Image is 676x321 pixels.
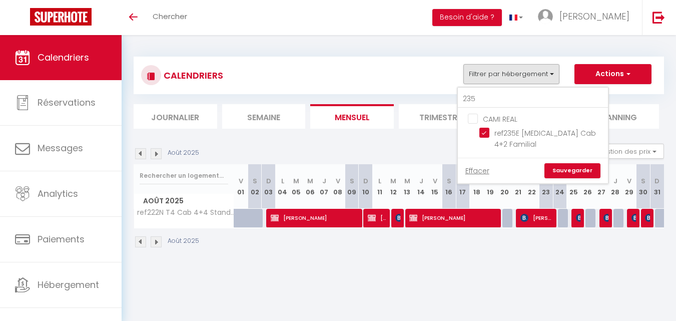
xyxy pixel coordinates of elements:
th: 01 [234,164,248,209]
th: 28 [608,164,622,209]
span: ref235E [MEDICAL_DATA] Cab 4+2 Familial [494,128,596,149]
p: Août 2025 [168,148,199,158]
abbr: J [516,176,520,186]
abbr: M [293,176,299,186]
abbr: D [557,176,562,186]
abbr: S [350,176,354,186]
button: Besoin d'aide ? [432,9,502,26]
span: Analytics [38,187,78,200]
abbr: J [419,176,423,186]
th: 31 [650,164,664,209]
th: 09 [345,164,359,209]
abbr: V [530,176,534,186]
th: 15 [428,164,442,209]
a: Sauvegarder [544,163,600,178]
th: 17 [456,164,470,209]
span: [PERSON_NAME] [603,208,608,227]
th: 13 [400,164,414,209]
th: 19 [483,164,497,209]
span: Calendriers [38,51,89,64]
th: 14 [414,164,428,209]
abbr: J [322,176,326,186]
p: Août 2025 [168,236,199,246]
li: Trimestre [399,104,482,129]
abbr: J [613,176,617,186]
abbr: S [544,176,548,186]
span: [PERSON_NAME] [PERSON_NAME] [520,208,553,227]
span: Paiements [38,233,85,245]
li: Semaine [222,104,306,129]
button: Ouvrir le widget de chat LiveChat [8,4,38,34]
abbr: V [239,176,243,186]
abbr: V [336,176,340,186]
abbr: L [378,176,381,186]
th: 26 [580,164,594,209]
th: 20 [497,164,511,209]
span: [PERSON_NAME] [271,208,359,227]
li: Mensuel [310,104,394,129]
th: 02 [248,164,262,209]
th: 07 [317,164,331,209]
th: 04 [276,164,290,209]
th: 23 [539,164,553,209]
span: [PERSON_NAME] [576,208,580,227]
abbr: D [266,176,271,186]
span: Chercher [153,11,187,22]
th: 11 [373,164,387,209]
abbr: D [460,176,465,186]
span: Réservations [38,96,96,109]
th: 12 [386,164,400,209]
abbr: M [501,176,507,186]
th: 03 [262,164,276,209]
h3: CALENDRIERS [161,64,223,87]
span: Messages [38,142,83,154]
th: 10 [359,164,373,209]
div: Filtrer par hébergement [457,87,609,184]
th: 27 [594,164,608,209]
button: Filtrer par hébergement [463,64,559,84]
th: 29 [622,164,636,209]
th: 18 [470,164,484,209]
abbr: S [641,176,645,186]
abbr: L [281,176,284,186]
img: ... [538,9,553,24]
abbr: S [447,176,451,186]
th: 16 [442,164,456,209]
span: ref222N T4 Cab 4+4 Standard [136,209,236,216]
button: Gestion des prix [589,144,664,159]
li: Planning [575,104,659,129]
abbr: L [572,176,575,186]
input: Rechercher un logement... [458,90,608,108]
abbr: D [363,176,368,186]
span: [PERSON_NAME] [559,10,629,23]
a: Effacer [465,165,489,176]
span: [PERSON_NAME] [409,208,498,227]
abbr: S [253,176,257,186]
span: [PERSON_NAME] [631,208,636,227]
th: 05 [289,164,303,209]
th: 06 [303,164,317,209]
button: Actions [574,64,651,84]
abbr: D [654,176,659,186]
abbr: M [487,176,493,186]
th: 21 [511,164,525,209]
th: 30 [636,164,650,209]
abbr: M [390,176,396,186]
img: Super Booking [30,8,92,26]
abbr: M [584,176,590,186]
abbr: M [404,176,410,186]
abbr: M [598,176,604,186]
th: 22 [525,164,539,209]
input: Rechercher un logement... [140,167,228,185]
span: [PERSON_NAME] [395,208,400,227]
span: Hébergement [38,278,99,291]
li: Journalier [134,104,217,129]
abbr: V [433,176,437,186]
span: Août 2025 [134,194,234,208]
th: 08 [331,164,345,209]
img: logout [652,11,665,24]
abbr: V [627,176,631,186]
abbr: L [475,176,478,186]
abbr: M [307,176,313,186]
span: [PERSON_NAME] [368,208,386,227]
